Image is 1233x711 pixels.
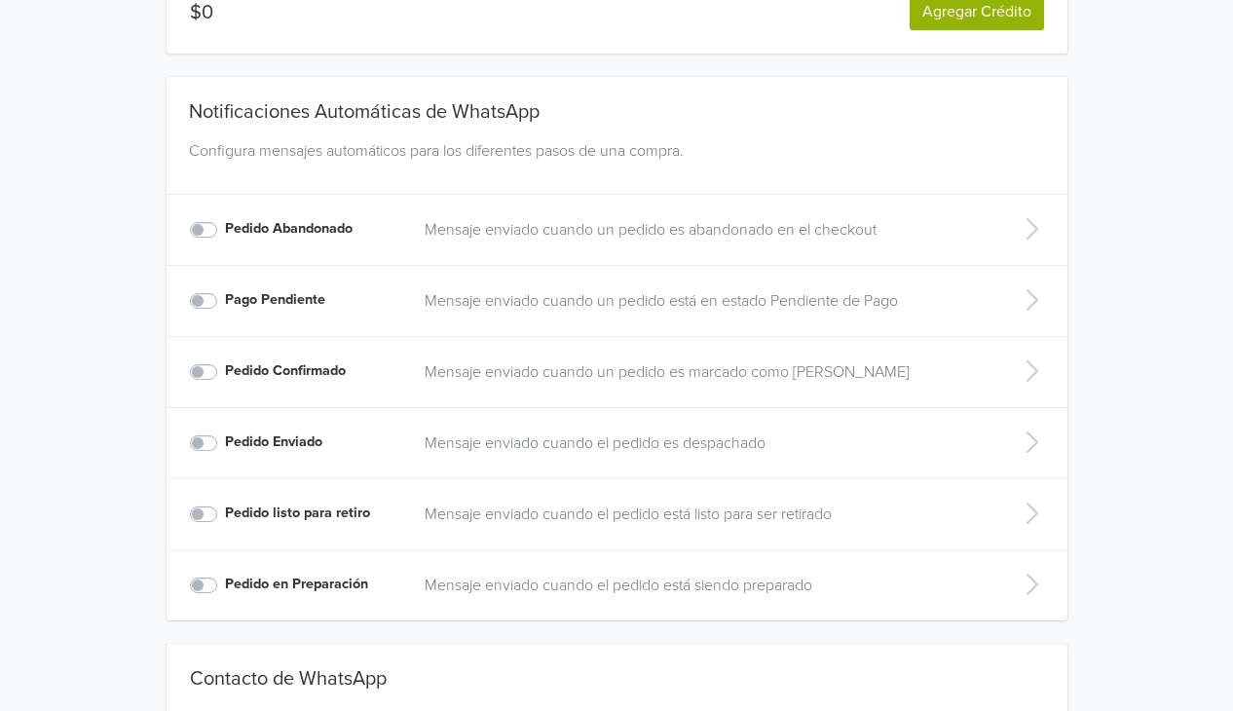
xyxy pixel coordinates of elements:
a: Mensaje enviado cuando el pedido está siendo preparado [425,574,984,597]
label: Pedido Abandonado [225,218,353,240]
a: Mensaje enviado cuando un pedido es abandonado en el checkout [425,218,984,242]
div: Notificaciones Automáticas de WhatsApp [181,77,1053,131]
label: Pedido Confirmado [225,360,346,382]
div: Configura mensajes automáticos para los diferentes pasos de una compra. [181,139,1053,186]
a: Mensaje enviado cuando el pedido es despachado [425,431,984,455]
label: Pedido en Preparación [225,574,368,595]
a: Mensaje enviado cuando un pedido es marcado como [PERSON_NAME] [425,360,984,384]
label: Pago Pendiente [225,289,325,311]
a: Mensaje enviado cuando el pedido está listo para ser retirado [425,503,984,526]
label: Pedido listo para retiro [225,503,370,524]
label: Pedido Enviado [225,431,322,453]
p: $0 [190,1,232,24]
a: Mensaje enviado cuando un pedido está en estado Pendiente de Pago [425,289,984,313]
div: Contacto de WhatsApp [190,667,1044,698]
